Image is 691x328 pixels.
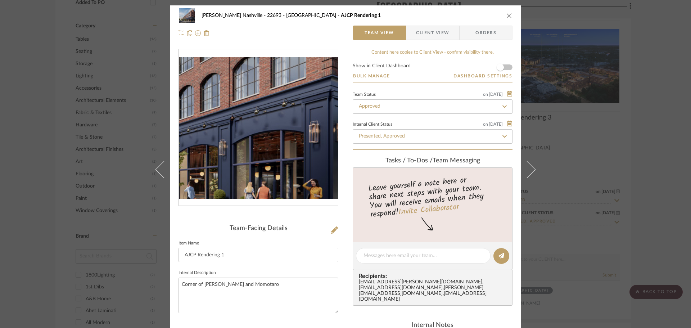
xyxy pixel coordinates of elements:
[483,122,488,126] span: on
[506,12,512,19] button: close
[352,172,514,221] div: Leave yourself a note here or share next steps with your team. You will receive emails when they ...
[179,248,338,262] input: Enter Item Name
[353,73,390,79] button: Bulk Manage
[204,30,209,36] img: Remove from project
[202,13,286,18] span: [PERSON_NAME] Nashville - 22693
[359,279,509,302] div: [EMAIL_ADDRESS][PERSON_NAME][DOMAIN_NAME] , [EMAIL_ADDRESS][DOMAIN_NAME] , [PERSON_NAME][EMAIL_AD...
[179,225,338,233] div: Team-Facing Details
[453,73,512,79] button: Dashboard Settings
[353,129,512,144] input: Type to Search…
[286,13,341,18] span: [GEOGRAPHIC_DATA]
[179,57,338,199] img: db6c30e2-2e52-487e-bc9c-a0c727ca302e_436x436.jpg
[179,57,338,199] div: 0
[488,122,503,127] span: [DATE]
[341,13,381,18] span: AJCP Rendering 1
[468,26,504,40] span: Orders
[353,123,392,126] div: Internal Client Status
[353,49,512,56] div: Content here copies to Client View - confirm visibility there.
[488,92,503,97] span: [DATE]
[359,273,509,279] span: Recipients:
[416,26,449,40] span: Client View
[365,26,394,40] span: Team View
[179,242,199,245] label: Item Name
[398,201,460,219] a: Invite Collaborator
[353,99,512,114] input: Type to Search…
[179,271,216,275] label: Internal Description
[483,92,488,96] span: on
[385,157,433,164] span: Tasks / To-Dos /
[179,8,196,23] img: db6c30e2-2e52-487e-bc9c-a0c727ca302e_48x40.jpg
[353,93,376,96] div: Team Status
[353,157,512,165] div: team Messaging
